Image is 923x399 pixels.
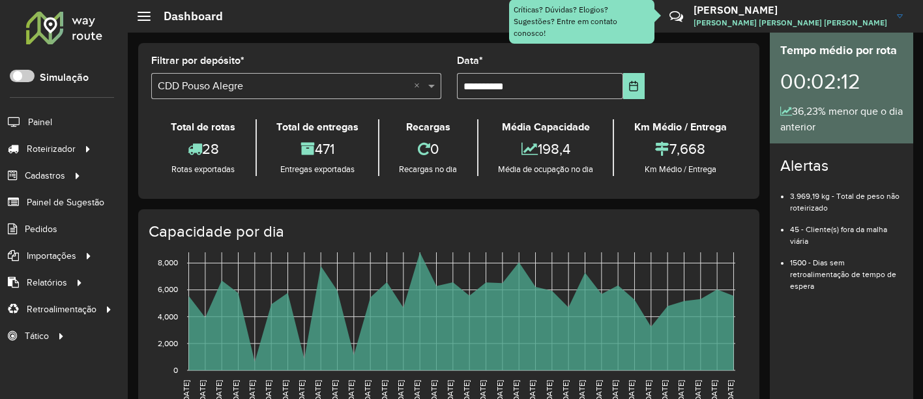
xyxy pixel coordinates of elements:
div: 471 [260,135,375,163]
text: 6,000 [158,286,178,294]
button: Choose Date [623,73,645,99]
div: Total de rotas [154,119,252,135]
span: Importações [27,249,76,263]
text: 2,000 [158,339,178,347]
div: Total de entregas [260,119,375,135]
label: Data [457,53,483,68]
li: 45 - Cliente(s) fora da malha viária [790,214,903,247]
label: Filtrar por depósito [151,53,244,68]
span: Roteirizador [27,142,76,156]
div: Entregas exportadas [260,163,375,176]
span: Painel [28,115,52,129]
li: 1500 - Dias sem retroalimentação de tempo de espera [790,247,903,292]
label: Simulação [40,70,89,85]
div: 0 [383,135,474,163]
span: Clear all [414,78,425,94]
h3: [PERSON_NAME] [694,4,887,16]
span: Painel de Sugestão [27,196,104,209]
div: 36,23% menor que o dia anterior [780,104,903,135]
li: 3.969,19 kg - Total de peso não roteirizado [790,181,903,214]
div: Média Capacidade [482,119,610,135]
span: Pedidos [25,222,57,236]
h4: Capacidade por dia [149,222,746,241]
h2: Dashboard [151,9,223,23]
span: Relatórios [27,276,67,289]
span: [PERSON_NAME] [PERSON_NAME] [PERSON_NAME] [694,17,887,29]
div: Tempo médio por rota [780,42,903,59]
div: Recargas no dia [383,163,474,176]
text: 8,000 [158,259,178,267]
div: Recargas [383,119,474,135]
span: Tático [25,329,49,343]
div: Média de ocupação no dia [482,163,610,176]
h4: Alertas [780,156,903,175]
span: Retroalimentação [27,303,96,316]
text: 4,000 [158,312,178,321]
a: Contato Rápido [662,3,690,31]
span: Cadastros [25,169,65,183]
div: 28 [154,135,252,163]
div: Km Médio / Entrega [617,163,743,176]
div: Rotas exportadas [154,163,252,176]
div: 7,668 [617,135,743,163]
div: 198,4 [482,135,610,163]
div: 00:02:12 [780,59,903,104]
text: 0 [173,366,178,374]
div: Km Médio / Entrega [617,119,743,135]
